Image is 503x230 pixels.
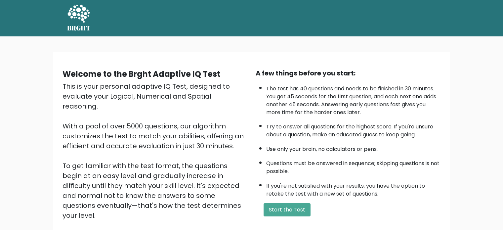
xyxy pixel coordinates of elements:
li: Questions must be answered in sequence; skipping questions is not possible. [266,156,441,175]
li: Try to answer all questions for the highest score. If you're unsure about a question, make an edu... [266,119,441,139]
h5: BRGHT [67,24,91,32]
div: A few things before you start: [256,68,441,78]
li: If you're not satisfied with your results, you have the option to retake the test with a new set ... [266,179,441,198]
b: Welcome to the Brght Adaptive IQ Test [63,69,220,79]
a: BRGHT [67,3,91,34]
li: The test has 40 questions and needs to be finished in 30 minutes. You get 45 seconds for the firs... [266,81,441,116]
li: Use only your brain, no calculators or pens. [266,142,441,153]
button: Start the Test [264,203,311,216]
